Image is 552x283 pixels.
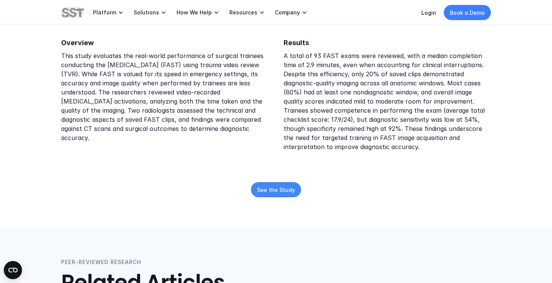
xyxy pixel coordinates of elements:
h6: Overview [61,38,94,47]
a: See the Study [251,182,301,197]
a: Book a Demo [444,5,491,20]
h6: Results [284,38,309,47]
p: This study evaluates the real-world performance of surgical trainees conducting the [MEDICAL_DATA... [61,52,268,143]
a: Login [421,9,436,16]
p: A total of 93 FAST exams were reviewed, with a median completion time of 2.9 minutes, even when a... [284,52,491,152]
p: Company [275,9,300,16]
p: See the Study [257,186,295,193]
p: Solutions [134,9,159,16]
p: How We Help [177,9,212,16]
p: Platform [93,9,116,16]
p: Book a Demo [450,9,485,17]
p: Peer-reviewed Research [61,258,141,266]
p: Resources [229,9,257,16]
img: SST logo [61,6,84,19]
button: Open CMP widget [4,261,22,279]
